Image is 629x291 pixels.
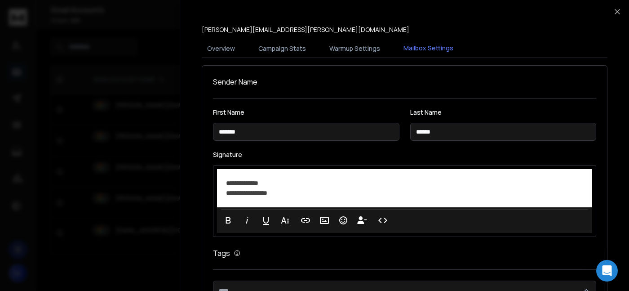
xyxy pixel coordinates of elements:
h1: Sender Name [213,76,596,87]
button: Bold (Ctrl+B) [220,211,237,229]
button: Insert Link (Ctrl+K) [297,211,314,229]
button: Campaign Stats [253,39,311,58]
div: Open Intercom Messenger [596,260,618,282]
p: [PERSON_NAME][EMAIL_ADDRESS][PERSON_NAME][DOMAIN_NAME] [202,25,409,34]
label: First Name [213,109,399,116]
button: Emoticons [335,211,352,229]
label: Last Name [410,109,597,116]
label: Signature [213,152,596,158]
button: Mailbox Settings [398,38,459,59]
button: Warmup Settings [324,39,385,58]
button: Insert Image (Ctrl+P) [316,211,333,229]
button: Code View [374,211,391,229]
button: Overview [202,39,240,58]
h1: Tags [213,248,230,259]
